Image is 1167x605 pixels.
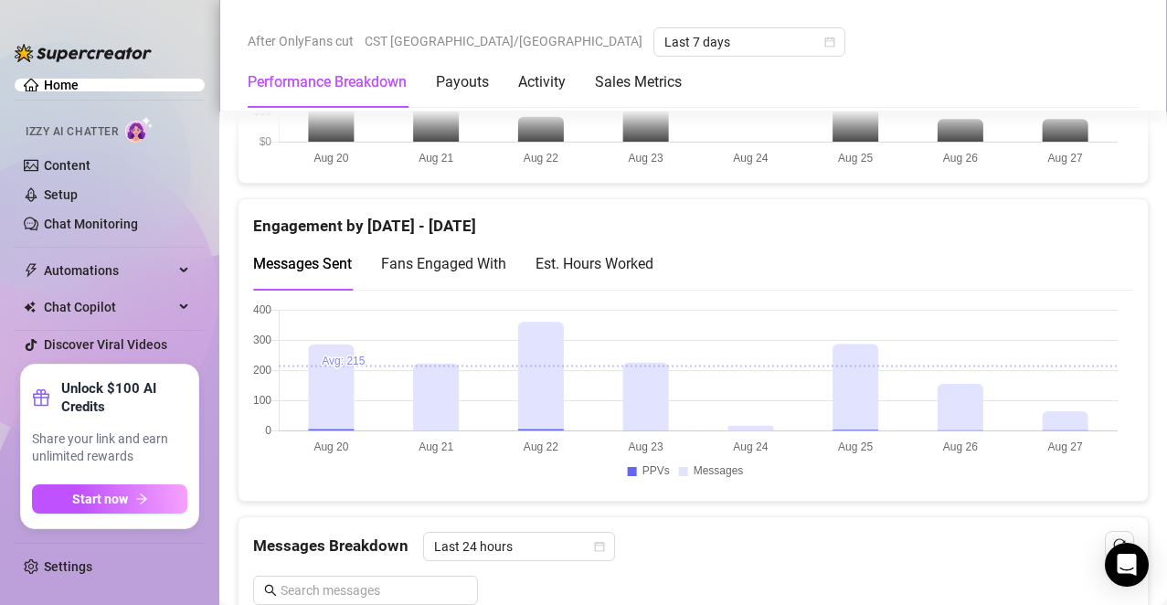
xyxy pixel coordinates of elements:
[44,559,92,574] a: Settings
[44,217,138,231] a: Chat Monitoring
[664,28,834,56] span: Last 7 days
[44,78,79,92] a: Home
[436,71,489,93] div: Payouts
[253,255,352,272] span: Messages Sent
[281,580,467,600] input: Search messages
[44,187,78,202] a: Setup
[32,430,187,466] span: Share your link and earn unlimited rewards
[434,533,604,560] span: Last 24 hours
[248,71,407,93] div: Performance Breakdown
[72,492,128,506] span: Start now
[26,123,118,141] span: Izzy AI Chatter
[61,379,187,416] strong: Unlock $100 AI Credits
[594,541,605,552] span: calendar
[44,337,167,352] a: Discover Viral Videos
[125,116,154,143] img: AI Chatter
[1113,538,1126,551] span: reload
[24,301,36,313] img: Chat Copilot
[264,584,277,597] span: search
[365,27,642,55] span: CST [GEOGRAPHIC_DATA]/[GEOGRAPHIC_DATA]
[248,27,354,55] span: After OnlyFans cut
[135,493,148,505] span: arrow-right
[381,255,506,272] span: Fans Engaged With
[518,71,566,93] div: Activity
[44,256,174,285] span: Automations
[824,37,835,48] span: calendar
[536,252,653,275] div: Est. Hours Worked
[1105,543,1149,587] div: Open Intercom Messenger
[44,292,174,322] span: Chat Copilot
[32,388,50,407] span: gift
[253,532,1133,561] div: Messages Breakdown
[44,158,90,173] a: Content
[32,484,187,514] button: Start nowarrow-right
[24,263,38,278] span: thunderbolt
[15,44,152,62] img: logo-BBDzfeDw.svg
[253,199,1133,239] div: Engagement by [DATE] - [DATE]
[595,71,682,93] div: Sales Metrics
